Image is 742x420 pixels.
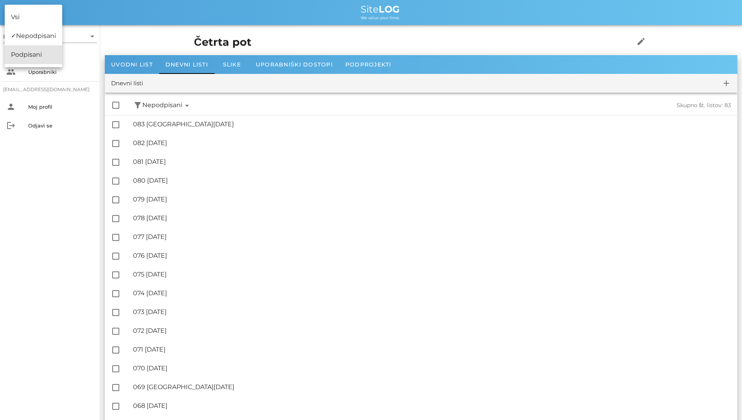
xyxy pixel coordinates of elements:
[194,34,610,50] h1: Četrta pot
[636,37,646,46] i: edit
[133,289,731,297] div: 074 [DATE]
[133,364,731,372] div: 070 [DATE]
[462,102,731,109] div: Skupno št. listov: 83
[133,402,731,409] div: 068 [DATE]
[133,327,731,334] div: 072 [DATE]
[142,101,192,110] span: Nepodpisani
[28,104,94,110] div: Moj profil
[133,308,731,316] div: 073 [DATE]
[6,102,16,111] i: person
[133,158,731,165] div: 081 [DATE]
[28,122,94,129] div: Odjavi se
[5,27,62,45] div: Nepodpisani
[133,139,731,147] div: 082 [DATE]
[361,4,400,15] span: Site
[6,121,16,130] i: logout
[133,196,731,203] div: 079 [DATE]
[133,233,731,241] div: 077 [DATE]
[361,15,400,20] span: We value your time.
[28,69,94,75] div: Uporabniki
[111,79,143,88] div: Dnevni listi
[345,61,392,68] span: Podprojekti
[256,61,333,68] span: Uporabniški dostopi
[133,120,731,128] div: 083 [GEOGRAPHIC_DATA][DATE]
[133,214,731,222] div: 078 [DATE]
[379,4,400,15] b: LOG
[133,271,731,278] div: 075 [DATE]
[722,79,731,88] i: add
[703,382,742,420] iframe: Chat Widget
[223,61,241,68] span: Slike
[133,346,731,353] div: 071 [DATE]
[133,252,731,259] div: 076 [DATE]
[133,383,731,391] div: 069 [GEOGRAPHIC_DATA][DATE]
[5,45,62,64] div: Podpisani
[703,382,742,420] div: Pripomoček za klepet
[182,101,192,110] i: arrow_drop_down
[3,33,41,40] div: EKOINFO d.o.o
[133,177,731,184] div: 080 [DATE]
[3,30,97,43] div: EKOINFO d.o.o
[111,61,153,68] span: Uvodni list
[165,61,208,68] span: Dnevni listi
[133,101,142,110] button: filter_alt
[5,8,62,27] div: Vsi
[11,31,16,41] span: ✓
[88,32,97,41] i: arrow_drop_down
[6,67,16,77] i: people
